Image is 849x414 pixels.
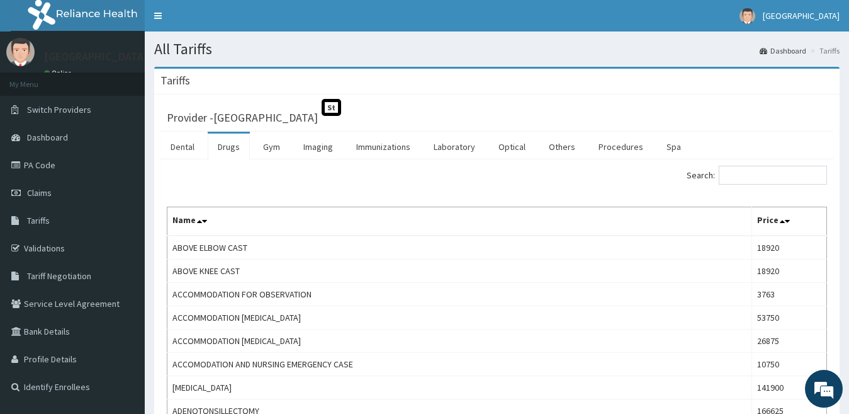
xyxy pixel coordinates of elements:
a: Imaging [293,134,343,160]
span: Dashboard [27,132,68,143]
a: Spa [656,134,691,160]
td: [MEDICAL_DATA] [167,376,752,400]
a: Gym [253,134,290,160]
th: Name [167,207,752,236]
td: ACCOMODATION AND NURSING EMERGENCY CASE [167,353,752,376]
td: ABOVE ELBOW CAST [167,236,752,260]
h3: Provider - [GEOGRAPHIC_DATA] [167,112,318,124]
td: ABOVE KNEE CAST [167,260,752,283]
td: 10750 [751,353,826,376]
label: Search: [687,166,827,185]
img: User Image [6,38,35,66]
span: Switch Providers [27,104,91,115]
a: Drugs [208,134,250,160]
td: 3763 [751,283,826,306]
td: ACCOMMODATION [MEDICAL_DATA] [167,330,752,353]
span: Claims [27,187,52,198]
a: Dashboard [760,45,806,56]
a: Immunizations [346,134,420,160]
td: 18920 [751,236,826,260]
a: Laboratory [424,134,485,160]
a: Online [44,69,74,78]
img: User Image [739,8,755,24]
a: Optical [488,134,536,160]
span: Tariffs [27,215,50,226]
span: St [322,99,341,116]
a: Procedures [588,134,653,160]
td: ACCOMMODATION [MEDICAL_DATA] [167,306,752,330]
th: Price [751,207,826,236]
li: Tariffs [807,45,840,56]
input: Search: [719,166,827,185]
h1: All Tariffs [154,41,840,57]
h3: Tariffs [160,75,190,86]
td: 18920 [751,260,826,283]
p: [GEOGRAPHIC_DATA] [44,51,148,62]
a: Others [539,134,585,160]
td: 53750 [751,306,826,330]
a: Dental [160,134,205,160]
span: Tariff Negotiation [27,270,91,282]
span: [GEOGRAPHIC_DATA] [763,10,840,21]
td: 141900 [751,376,826,400]
td: ACCOMMODATION FOR OBSERVATION [167,283,752,306]
td: 26875 [751,330,826,353]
